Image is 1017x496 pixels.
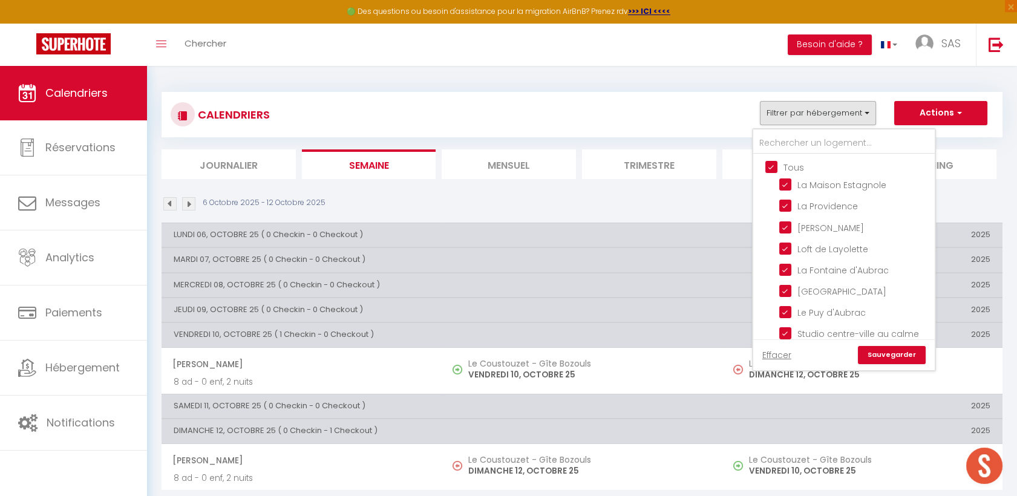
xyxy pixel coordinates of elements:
[749,368,990,381] p: DIMANCHE 12, OCTOBRE 25
[45,85,108,100] span: Calendriers
[722,149,857,179] li: Tâches
[941,36,961,51] span: SAS
[45,360,120,375] span: Hébergement
[722,248,1002,272] th: 2025
[582,149,716,179] li: Trimestre
[797,264,889,276] span: La Fontaine d'Aubrac
[797,222,864,234] span: [PERSON_NAME]
[989,37,1004,52] img: logout
[722,394,1002,419] th: 2025
[749,465,990,477] p: VENDREDI 10, OCTOBRE 25
[195,101,270,128] h3: CALENDRIERS
[162,149,296,179] li: Journalier
[797,243,868,255] span: Loft de Layolette
[733,461,743,471] img: NO IMAGE
[628,6,670,16] a: >>> ICI <<<<
[45,305,102,320] span: Paiements
[162,419,722,443] th: DIMANCHE 12, OCTOBRE 25 ( 0 Checkin - 1 Checkout )
[722,419,1002,443] th: 2025
[175,24,235,66] a: Chercher
[760,101,876,125] button: Filtrer par hébergement
[468,359,710,368] h5: Le Coustouzet - Gîte Bozouls
[162,298,722,322] th: JEUDI 09, OCTOBRE 25 ( 0 Checkin - 0 Checkout )
[45,195,100,210] span: Messages
[47,415,115,430] span: Notifications
[442,149,576,179] li: Mensuel
[45,250,94,265] span: Analytics
[203,197,325,209] p: 6 Octobre 2025 - 12 Octobre 2025
[722,323,1002,347] th: 2025
[172,449,430,472] span: [PERSON_NAME]
[162,394,722,419] th: SAMEDI 11, OCTOBRE 25 ( 0 Checkin - 0 Checkout )
[453,461,462,471] img: NO IMAGE
[302,149,436,179] li: Semaine
[45,140,116,155] span: Réservations
[174,472,430,485] p: 8 ad - 0 enf, 2 nuits
[172,353,430,376] span: [PERSON_NAME]
[722,298,1002,322] th: 2025
[894,101,987,125] button: Actions
[749,455,990,465] h5: Le Coustouzet - Gîte Bozouls
[468,368,710,381] p: VENDREDI 10, OCTOBRE 25
[468,465,710,477] p: DIMANCHE 12, OCTOBRE 25
[36,33,111,54] img: Super Booking
[722,223,1002,247] th: 2025
[733,365,743,374] img: NO IMAGE
[185,37,226,50] span: Chercher
[162,223,722,247] th: LUNDI 06, OCTOBRE 25 ( 0 Checkin - 0 Checkout )
[966,448,1002,484] div: Ouvrir le chat
[162,323,722,347] th: VENDREDI 10, OCTOBRE 25 ( 1 Checkin - 0 Checkout )
[788,34,872,55] button: Besoin d'aide ?
[858,346,926,364] a: Sauvegarder
[915,34,934,53] img: ...
[753,132,935,154] input: Rechercher un logement...
[749,359,990,368] h5: Le Coustouzet - Gîte Bozouls
[752,128,936,371] div: Filtrer par hébergement
[762,348,791,362] a: Effacer
[174,376,430,388] p: 8 ad - 0 enf, 2 nuits
[906,24,976,66] a: ... SAS
[162,248,722,272] th: MARDI 07, OCTOBRE 25 ( 0 Checkin - 0 Checkout )
[468,455,710,465] h5: Le Coustouzet - Gîte Bozouls
[722,273,1002,297] th: 2025
[162,273,722,297] th: MERCREDI 08, OCTOBRE 25 ( 0 Checkin - 0 Checkout )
